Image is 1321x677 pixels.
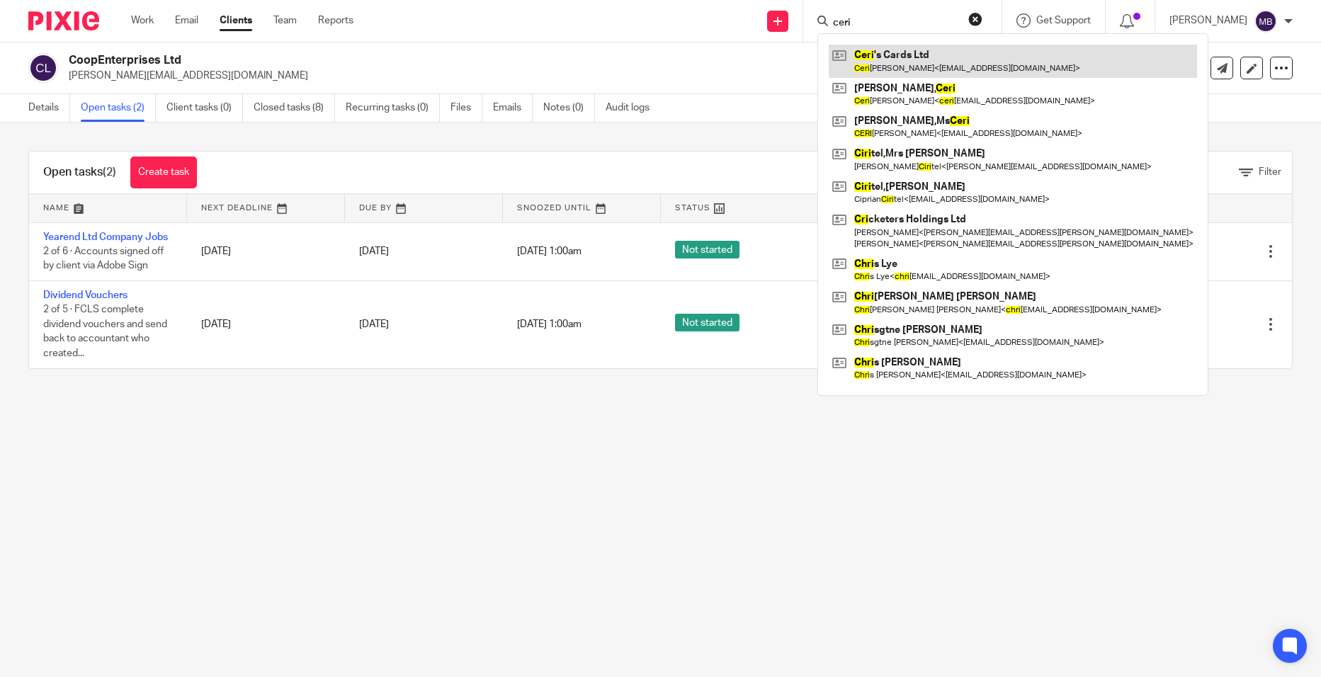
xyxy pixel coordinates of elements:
[43,305,167,359] span: 2 of 5 · FCLS complete dividend vouchers and send back to accountant who created...
[81,94,156,122] a: Open tasks (2)
[359,319,389,329] span: [DATE]
[175,13,198,28] a: Email
[130,157,197,188] a: Create task
[1169,13,1247,28] p: [PERSON_NAME]
[273,13,297,28] a: Team
[1254,10,1277,33] img: svg%3E
[517,319,582,329] span: [DATE] 1:00am
[69,69,1100,83] p: [PERSON_NAME][EMAIL_ADDRESS][DOMAIN_NAME]
[131,13,154,28] a: Work
[517,246,582,256] span: [DATE] 1:00am
[187,222,345,280] td: [DATE]
[493,94,533,122] a: Emails
[103,166,116,178] span: (2)
[1036,16,1091,25] span: Get Support
[606,94,660,122] a: Audit logs
[69,53,894,68] h2: CoopEnterprises Ltd
[187,280,345,368] td: [DATE]
[28,53,58,83] img: svg%3E
[43,290,127,300] a: Dividend Vouchers
[450,94,482,122] a: Files
[359,246,389,256] span: [DATE]
[543,94,595,122] a: Notes (0)
[675,241,739,258] span: Not started
[1259,167,1281,177] span: Filter
[318,13,353,28] a: Reports
[166,94,243,122] a: Client tasks (0)
[675,314,739,331] span: Not started
[517,204,591,212] span: Snoozed Until
[254,94,335,122] a: Closed tasks (8)
[28,11,99,30] img: Pixie
[346,94,440,122] a: Recurring tasks (0)
[43,232,168,242] a: Yearend Ltd Company Jobs
[832,17,959,30] input: Search
[43,165,116,180] h1: Open tasks
[220,13,252,28] a: Clients
[28,94,70,122] a: Details
[675,204,710,212] span: Status
[968,12,982,26] button: Clear
[43,246,164,271] span: 2 of 6 · Accounts signed off by client via Adobe Sign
